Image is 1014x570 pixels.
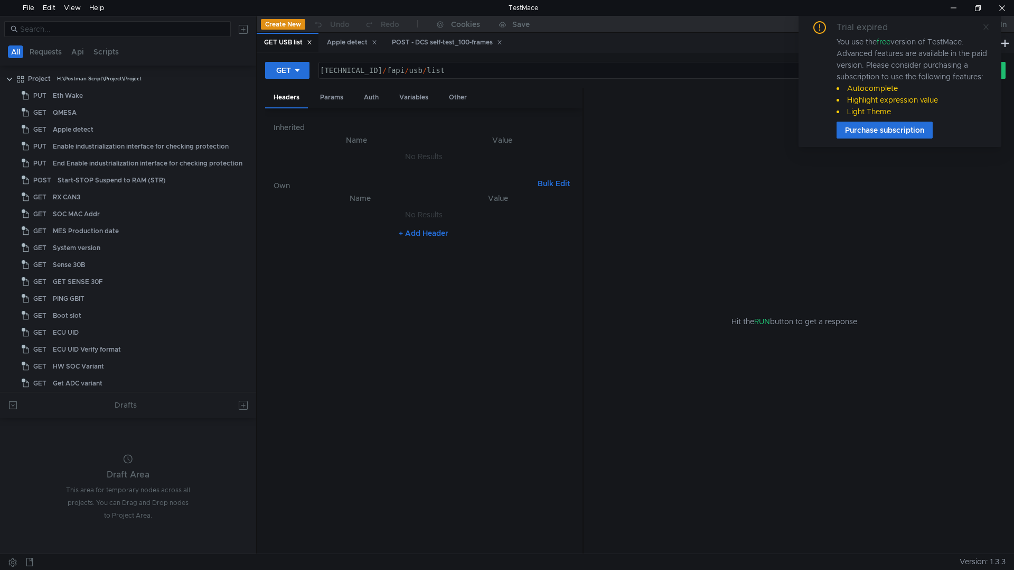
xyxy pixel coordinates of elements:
nz-embed-empty: No Results [405,152,443,161]
div: SOC MAC Addr [53,206,100,222]
input: Search... [20,23,224,35]
button: Create New [261,19,305,30]
div: POST - DCS self-test_100-frames [392,37,502,48]
span: PUT [33,88,46,104]
div: Redo [381,18,399,31]
span: GET [33,189,46,205]
div: Start-STOP Suspend to RAM (STR) [58,172,166,188]
span: GET [33,358,46,374]
div: MES Production date [53,223,119,239]
span: GET [33,122,46,137]
button: GET [265,62,309,79]
div: Variables [391,88,437,107]
div: Boot slot [53,308,81,324]
span: GET [33,105,46,121]
div: Undo [330,18,350,31]
li: Highlight expression value [837,94,989,106]
button: Scripts [90,45,122,58]
h6: Inherited [274,121,574,134]
span: GET [33,308,46,324]
div: Trial expired [837,21,900,34]
th: Value [430,192,566,205]
button: Redo [357,16,407,32]
button: Bulk Edit [533,177,574,190]
div: End Enable industrialization interface for checking protection [53,155,242,171]
button: + Add Header [395,227,453,240]
li: Autocomplete [837,82,989,94]
h6: Own [274,179,533,192]
span: GET [33,375,46,391]
span: GET [33,325,46,341]
span: Version: 1.3.3 [960,554,1006,569]
div: ECU UID [53,325,79,341]
div: GET SENSE 30F [53,274,103,290]
div: HW SOC Variant [53,358,104,374]
div: GET [276,65,291,76]
div: Sense 30B [53,257,85,273]
button: Purchase subscription [837,122,933,139]
div: QMESA [53,105,77,121]
div: Headers [265,88,308,108]
div: Get ADC variant [53,375,102,391]
div: GET USB list [264,37,312,48]
th: Value [430,134,574,146]
div: Eth Wake [53,88,83,104]
button: Api [68,45,87,58]
span: POST [33,172,51,188]
div: You use the version of TestMace. Advanced features are available in the paid version. Please cons... [837,36,989,117]
div: Cookies [451,18,480,31]
span: GET [33,223,46,239]
div: Project [28,71,51,87]
div: Params [312,88,352,107]
span: Hit the button to get a response [731,316,857,327]
th: Name [290,192,430,205]
span: PUT [33,139,46,154]
th: Name [282,134,431,146]
div: System version [53,240,100,256]
span: GET [33,291,46,307]
div: Drafts [115,399,137,411]
button: All [8,45,23,58]
div: Auth [355,88,387,107]
nz-embed-empty: No Results [405,210,443,219]
span: free [877,37,890,47]
div: Other [440,88,475,107]
span: GET [33,206,46,222]
div: ECU UID Verify format [53,342,121,357]
div: Enable industrialization interface for checking protection [53,139,229,154]
div: RX CAN3 [53,189,80,205]
span: GET [33,342,46,357]
span: RUN [754,317,770,326]
div: Apple detect [53,122,93,137]
div: Save [512,21,530,28]
span: GET [33,257,46,273]
button: Undo [305,16,357,32]
div: PING GBIT [53,291,84,307]
div: H:\Postman Script\Project\Project [57,71,142,87]
span: GET [33,240,46,256]
span: PUT [33,155,46,171]
li: Light Theme [837,106,989,117]
div: Apple detect [327,37,377,48]
span: GET [33,274,46,290]
button: Requests [26,45,65,58]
